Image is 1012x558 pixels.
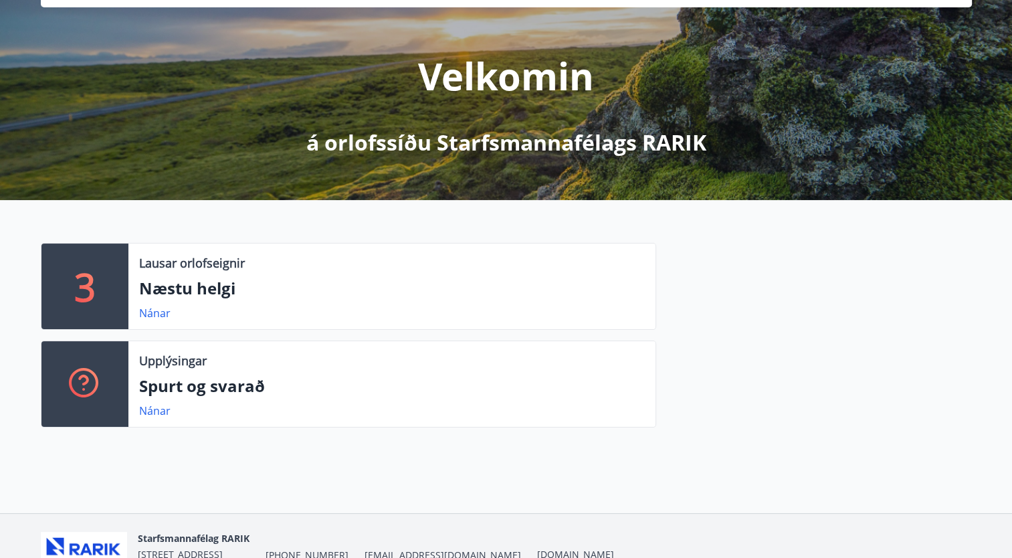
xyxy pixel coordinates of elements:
[139,403,171,418] a: Nánar
[418,50,594,101] p: Velkomin
[139,306,171,320] a: Nánar
[139,277,645,300] p: Næstu helgi
[139,375,645,397] p: Spurt og svarað
[139,352,207,369] p: Upplýsingar
[139,254,245,272] p: Lausar orlofseignir
[306,128,706,157] p: á orlofssíðu Starfsmannafélags RARIK
[74,261,96,312] p: 3
[138,532,249,545] span: Starfsmannafélag RARIK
